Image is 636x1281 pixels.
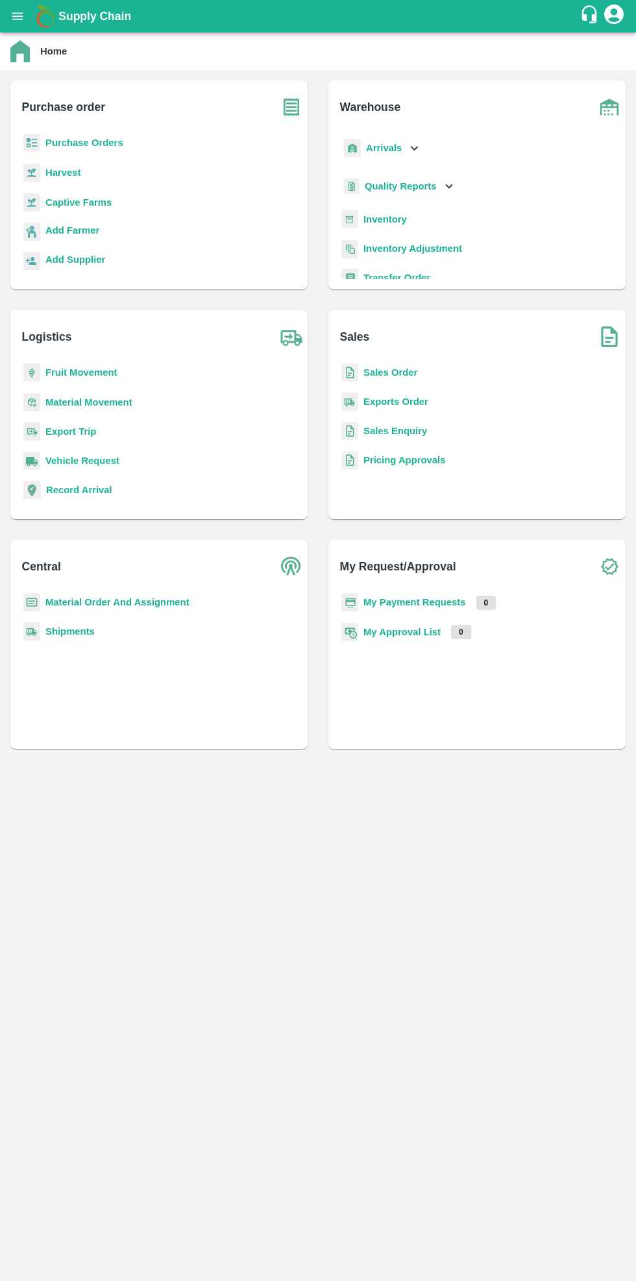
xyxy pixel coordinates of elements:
img: whInventory [341,210,358,229]
a: Captive Farms [45,197,112,208]
a: Record Arrival [46,485,112,495]
img: check [593,550,626,583]
img: vehicle [23,452,40,470]
b: Arrivals [366,143,402,153]
a: Material Order And Assignment [45,597,190,607]
b: Sales [340,328,370,346]
img: material [23,393,40,412]
img: harvest [23,193,40,212]
img: shipments [23,622,40,641]
img: fruit [23,363,40,382]
a: Harvest [45,167,80,178]
a: Pricing Approvals [363,455,445,465]
b: Supply Chain [58,10,131,23]
img: harvest [23,163,40,182]
a: Supply Chain [58,7,580,25]
b: Warehouse [340,98,401,116]
a: Shipments [45,626,95,637]
div: account of current user [602,3,626,30]
img: soSales [593,321,626,353]
a: Material Movement [45,397,132,408]
img: payment [341,593,358,612]
a: Inventory [363,214,407,225]
a: Sales Enquiry [363,426,427,436]
button: open drawer [3,1,32,31]
img: sales [341,451,358,470]
div: Quality Reports [341,173,456,200]
b: Home [40,46,67,56]
img: sales [341,422,358,441]
img: truck [275,321,308,353]
img: inventory [341,239,358,258]
a: My Approval List [363,627,441,637]
a: Purchase Orders [45,138,123,148]
p: 0 [476,596,496,610]
b: Add Supplier [45,254,105,265]
a: Sales Order [363,367,417,378]
a: Exports Order [363,396,428,407]
img: qualityReport [344,178,360,195]
img: shipments [341,393,358,411]
img: reciept [23,134,40,152]
a: Vehicle Request [45,456,119,466]
img: purchase [275,91,308,123]
img: supplier [23,252,40,271]
img: centralMaterial [23,593,40,612]
a: Add Farmer [45,223,99,241]
img: recordArrival [23,481,41,499]
img: warehouse [593,91,626,123]
div: customer-support [580,5,602,28]
img: farmer [23,223,40,241]
img: logo [32,3,58,29]
a: My Payment Requests [363,597,466,607]
a: Transfer Order [363,273,430,283]
a: Fruit Movement [45,367,117,378]
img: delivery [23,422,40,441]
img: whTransfer [341,269,358,287]
b: Logistics [22,328,72,346]
p: 0 [451,625,471,639]
div: Arrivals [341,134,422,163]
b: Central [22,557,61,576]
img: central [275,550,308,583]
img: sales [341,363,358,382]
a: Add Supplier [45,252,105,270]
b: Purchase order [22,98,105,116]
a: Export Trip [45,426,96,437]
img: whArrival [344,139,361,158]
b: My Request/Approval [340,557,456,576]
img: approval [341,622,358,642]
a: Inventory Adjustment [363,243,462,254]
img: home [10,40,30,62]
b: Add Farmer [45,225,99,236]
b: Quality Reports [365,181,437,191]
